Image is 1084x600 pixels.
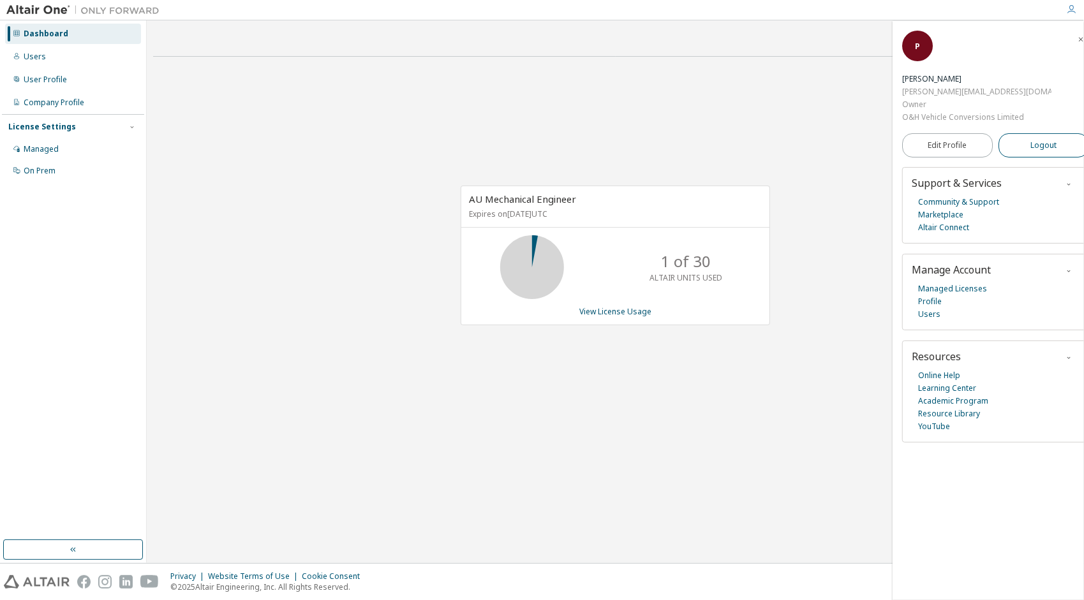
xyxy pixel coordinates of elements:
div: On Prem [24,166,56,176]
a: Profile [918,295,942,308]
span: P [915,41,920,52]
span: Support & Services [912,176,1002,190]
a: Edit Profile [902,133,993,157]
img: Altair One [6,4,166,17]
p: Expires on [DATE] UTC [469,209,759,219]
a: Users [918,308,940,321]
img: linkedin.svg [119,575,133,589]
div: Managed [24,144,59,154]
a: Resource Library [918,407,980,420]
span: Edit Profile [928,140,967,150]
div: Cookie Consent [302,571,368,582]
div: User Profile [24,75,67,85]
a: Marketplace [918,209,963,221]
div: O&H Vehicle Conversions Limited [902,111,1051,124]
div: Dashboard [24,29,68,39]
div: Prabakaran Mohan [902,73,1051,85]
span: AU Mechanical Engineer [469,193,576,205]
div: Company Profile [24,98,84,108]
a: Academic Program [918,395,988,407]
span: Logout [1030,139,1057,152]
a: Community & Support [918,196,999,209]
a: Altair Connect [918,221,969,234]
a: Online Help [918,369,960,382]
a: Managed Licenses [918,282,987,295]
a: YouTube [918,420,950,433]
a: View License Usage [579,306,651,317]
div: Privacy [170,571,208,582]
div: Users [24,52,46,62]
div: [PERSON_NAME][EMAIL_ADDRESS][DOMAIN_NAME] [902,85,1051,98]
div: License Settings [8,122,76,132]
span: Manage Account [912,263,991,277]
div: Owner [902,98,1051,111]
p: ALTAIR UNITS USED [650,272,722,283]
p: © 2025 Altair Engineering, Inc. All Rights Reserved. [170,582,368,592]
p: 1 of 30 [661,251,711,272]
span: Resources [912,349,961,363]
a: Learning Center [918,382,976,395]
img: instagram.svg [98,575,112,589]
img: facebook.svg [77,575,91,589]
img: youtube.svg [140,575,159,589]
img: altair_logo.svg [4,575,70,589]
div: Website Terms of Use [208,571,302,582]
